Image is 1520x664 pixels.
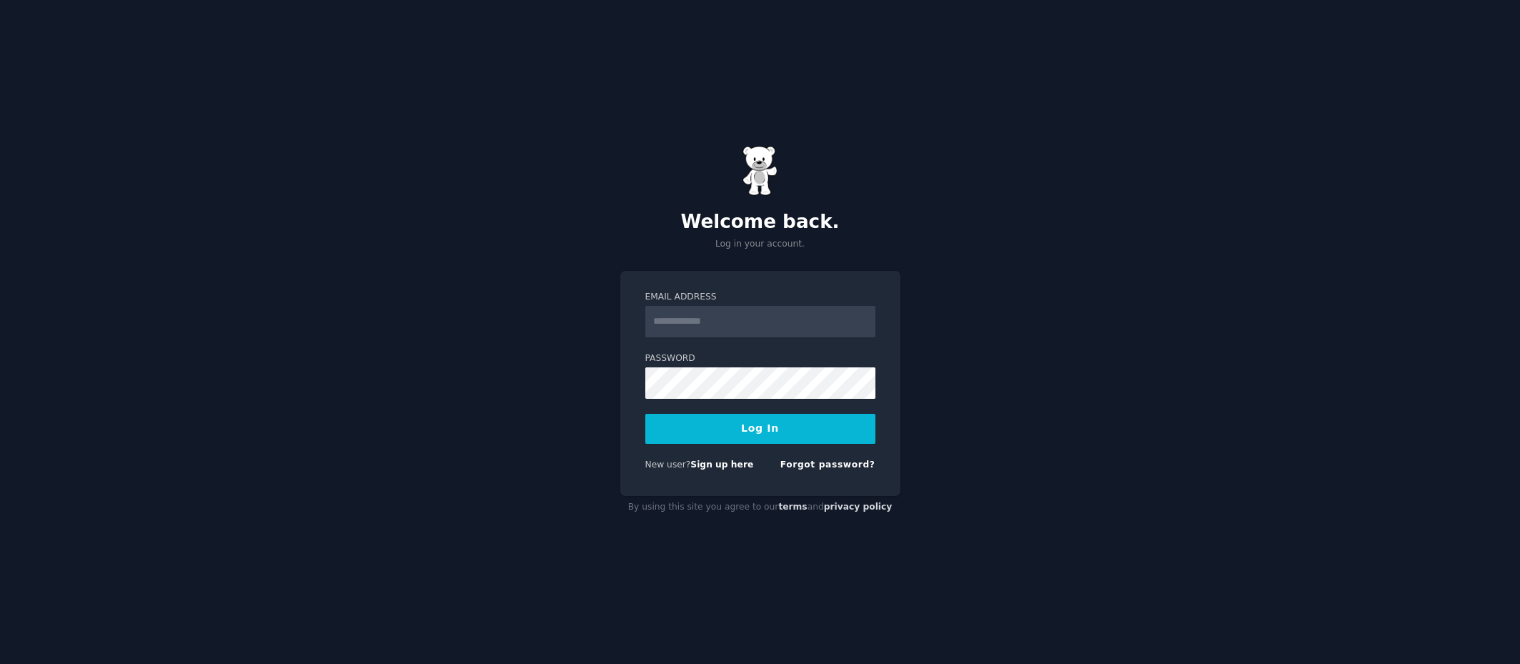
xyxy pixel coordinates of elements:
label: Password [645,352,875,365]
label: Email Address [645,291,875,304]
a: terms [778,502,807,512]
img: Gummy Bear [742,146,778,196]
a: privacy policy [824,502,893,512]
a: Forgot password? [780,460,875,470]
a: Sign up here [690,460,753,470]
span: New user? [645,460,691,470]
p: Log in your account. [620,238,900,251]
h2: Welcome back. [620,211,900,234]
div: By using this site you agree to our and [620,496,900,519]
button: Log In [645,414,875,444]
